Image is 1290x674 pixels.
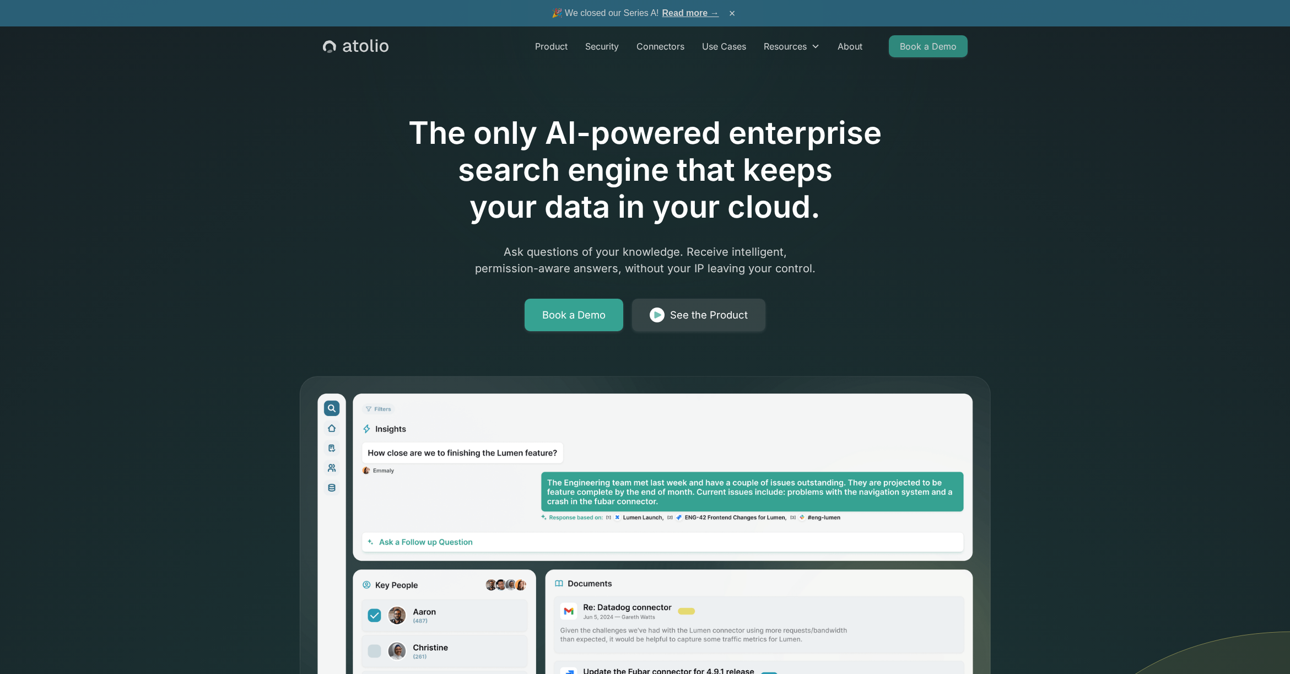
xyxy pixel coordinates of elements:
div: Resources [764,40,807,53]
span: 🎉 We closed our Series A! [552,7,719,20]
div: See the Product [670,308,748,323]
a: Connectors [628,35,693,57]
a: See the Product [632,299,765,332]
a: Security [576,35,628,57]
a: Book a Demo [525,299,623,332]
h1: The only AI-powered enterprise search engine that keeps your data in your cloud. [363,115,927,226]
a: home [323,39,388,53]
a: About [829,35,871,57]
a: Book a Demo [889,35,968,57]
button: × [726,7,739,19]
p: Ask questions of your knowledge. Receive intelligent, permission-aware answers, without your IP l... [434,244,857,277]
a: Product [526,35,576,57]
a: Use Cases [693,35,755,57]
a: Read more → [662,8,719,18]
div: Resources [755,35,829,57]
